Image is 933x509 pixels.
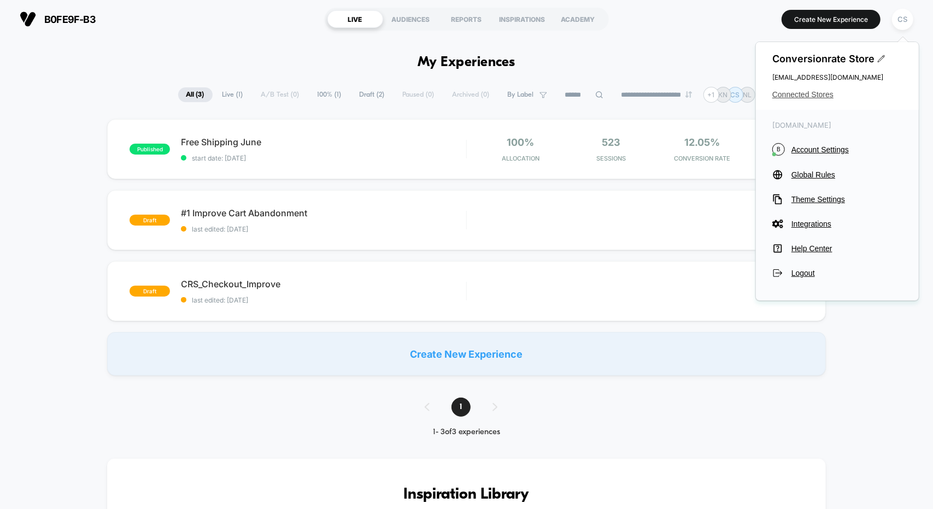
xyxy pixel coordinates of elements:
p: CS [731,91,740,99]
span: draft [130,286,170,297]
span: CRS_Checkout_Improve [181,279,466,289]
span: Draft ( 2 ) [351,87,393,102]
span: 100% ( 1 ) [309,87,350,102]
p: NL [743,91,752,99]
span: 100% [507,137,534,148]
span: Conversionrate Store [772,53,902,64]
h3: Inspiration Library [140,486,793,504]
i: B [772,143,785,156]
span: b0fe9f-b3 [44,14,96,25]
div: Create New Experience [107,332,825,376]
button: Logout [772,268,902,279]
span: Theme Settings [791,195,902,204]
h1: My Experiences [418,55,515,70]
span: 12.05% [684,137,720,148]
span: last edited: [DATE] [181,225,466,233]
span: Account Settings [791,145,902,154]
button: Integrations [772,218,902,229]
span: Live ( 1 ) [214,87,251,102]
span: All ( 3 ) [178,87,213,102]
div: 1 - 3 of 3 experiences [414,428,519,437]
div: + 1 [703,87,719,103]
div: ACADEMY [550,10,606,28]
button: b0fe9f-b3 [16,10,99,28]
img: end [685,91,692,98]
span: Free Shipping June [181,137,466,147]
span: Help Center [791,244,902,253]
span: #1 Improve Cart Abandonment [181,208,466,218]
div: REPORTS [439,10,495,28]
span: Allocation [502,155,539,162]
button: Global Rules [772,169,902,180]
span: Integrations [791,220,902,228]
div: LIVE [327,10,383,28]
div: AUDIENCES [383,10,439,28]
button: CS [889,8,917,31]
span: [EMAIL_ADDRESS][DOMAIN_NAME] [772,73,902,81]
span: start date: [DATE] [181,154,466,162]
p: KN [719,91,728,99]
button: Create New Experience [782,10,881,29]
button: Theme Settings [772,194,902,205]
span: published [130,144,170,155]
button: Connected Stores [772,90,902,99]
span: [DOMAIN_NAME] [772,121,902,129]
span: Sessions [568,155,654,162]
img: Visually logo [20,11,36,27]
div: CS [892,9,913,30]
span: last edited: [DATE] [181,296,466,304]
button: Help Center [772,243,902,254]
div: INSPIRATIONS [495,10,550,28]
span: draft [130,215,170,226]
button: BAccount Settings [772,143,902,156]
span: CONVERSION RATE [659,155,744,162]
span: 523 [602,137,620,148]
span: By Label [508,91,534,99]
span: 1 [451,398,471,417]
span: Logout [791,269,902,277]
span: Global Rules [791,170,902,179]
